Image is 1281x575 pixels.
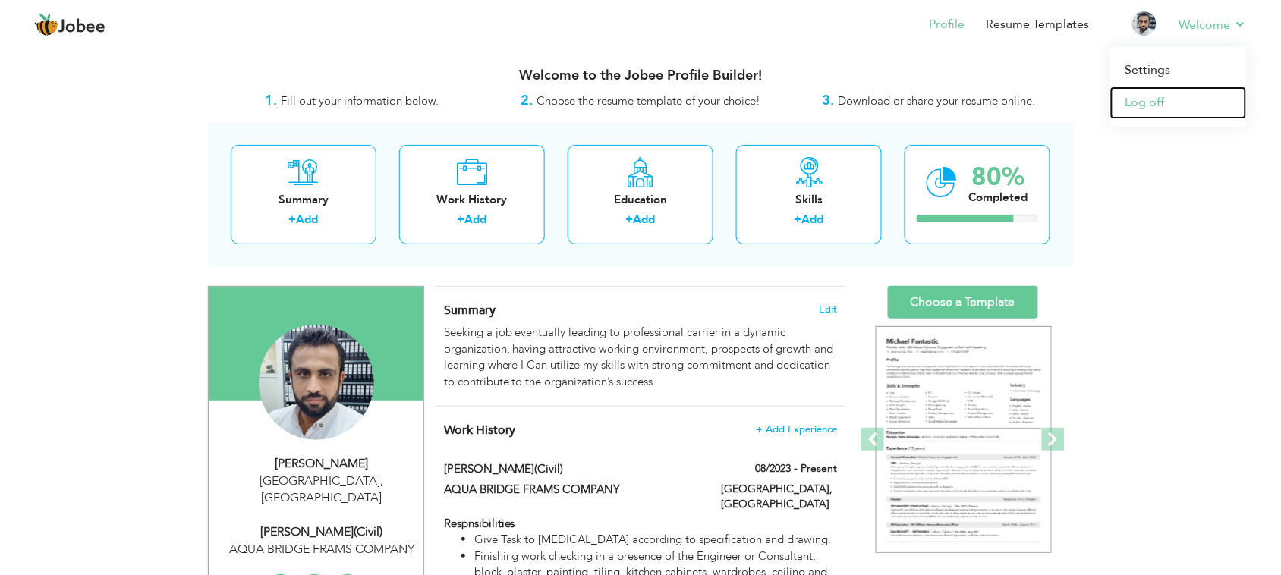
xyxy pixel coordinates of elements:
div: Completed [969,190,1028,206]
label: AQUA BRIDGE FRAMS COMPANY [444,482,699,498]
a: Resume Templates [987,16,1090,33]
img: Profile Img [1132,11,1157,36]
span: Work History [444,422,516,438]
strong: 2. [521,91,533,110]
a: Settings [1110,54,1247,86]
label: 08/2023 - Present [755,461,837,476]
strong: 1. [266,91,278,110]
label: [GEOGRAPHIC_DATA], [GEOGRAPHIC_DATA] [721,482,837,512]
a: Add [802,212,824,227]
div: Education [580,192,701,208]
label: + [458,212,465,228]
a: Add [465,212,487,227]
span: Download or share your resume online. [839,93,1036,108]
h4: Adding a summary is a quick and easy way to highlight your experience and interests. [444,303,837,318]
span: Fill out your information below. [282,93,439,108]
label: + [289,212,297,228]
span: + Add Experience [756,424,837,435]
a: Log off [1110,86,1247,119]
div: AQUA BRIDGE FRAMS COMPANY [220,541,423,558]
h3: Welcome to the Jobee Profile Builder! [208,68,1073,83]
span: Choose the resume template of your choice! [537,93,760,108]
h4: This helps to show the companies you have worked for. [444,423,837,438]
label: + [626,212,634,228]
img: jobee.io [34,13,58,37]
div: Skills [748,192,870,208]
div: [PERSON_NAME](civil) [220,523,423,541]
img: MUHAMMAD TAUSIF [259,325,374,440]
a: Profile [930,16,965,33]
a: Jobee [34,13,105,37]
div: Summary [243,192,364,208]
div: [PERSON_NAME] [220,455,423,473]
a: Add [297,212,319,227]
span: Jobee [58,19,105,36]
strong: 3. [823,91,835,110]
a: Choose a Template [888,286,1038,319]
span: Summary [444,302,496,319]
div: [GEOGRAPHIC_DATA] [GEOGRAPHIC_DATA] [220,473,423,507]
a: Add [634,212,656,227]
label: + [795,212,802,228]
div: 80% [969,165,1028,190]
a: Welcome [1179,16,1247,34]
li: Give Task to [MEDICAL_DATA] according to specification and drawing. [474,532,837,548]
strong: ​​​​​Respnsibilities [444,516,515,531]
div: Seeking a job eventually leading to professional carrier in a dynamic organization, having attrac... [444,325,837,390]
span: Edit [819,304,837,315]
label: [PERSON_NAME](civil) [444,461,699,477]
div: Work History [411,192,533,208]
span: , [381,473,384,489]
